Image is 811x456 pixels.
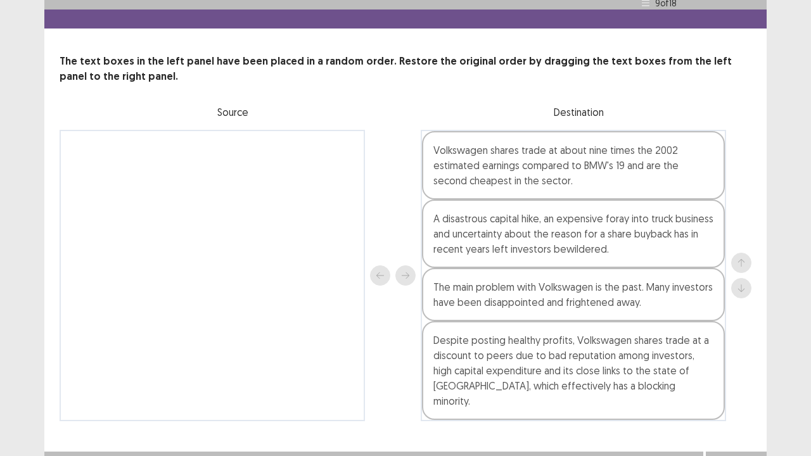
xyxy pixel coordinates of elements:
div: The main problem with Volkswagen is the past. Many investors have been disappointed and frightene... [422,268,725,321]
div: Despite posting healthy profits, Volkswagen shares trade at a discount to peers due to bad reputa... [422,321,725,420]
p: The text boxes in the left panel have been placed in a random order. Restore the original order b... [60,54,751,84]
div: Volkswagen shares trade at about nine times the 2002 estimated earnings compared to BMW's 19 and ... [422,131,725,199]
div: A disastrous capital hike, an expensive foray into truck business and uncertainty about the reaso... [422,199,725,268]
p: Destination [405,104,751,120]
p: Source [60,104,405,120]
